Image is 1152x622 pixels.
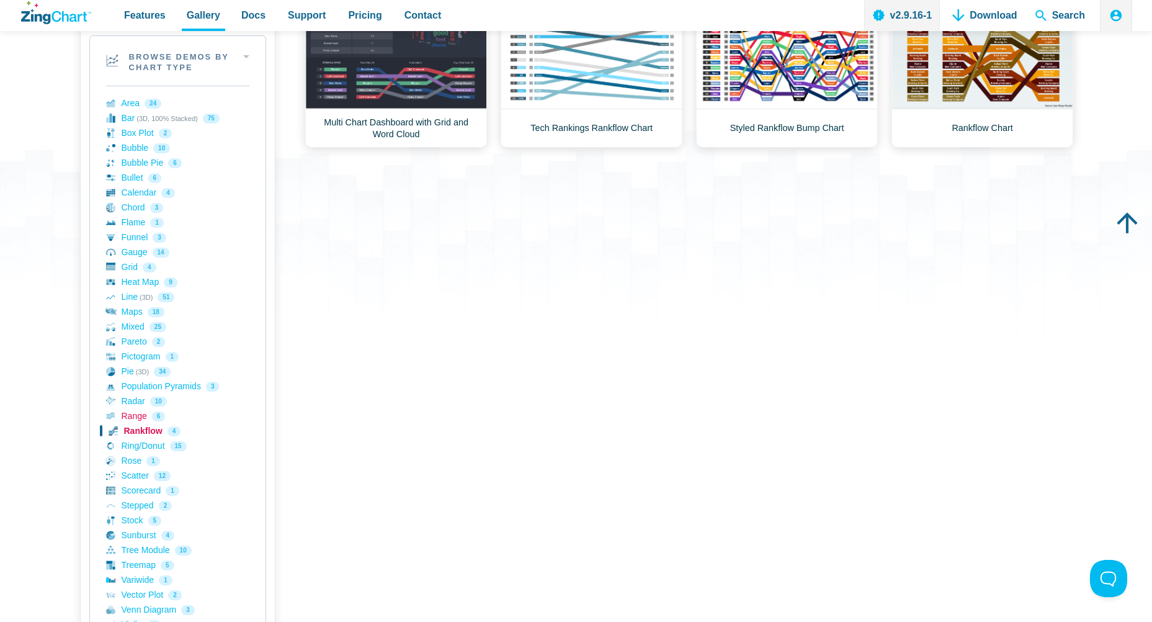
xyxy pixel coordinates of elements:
span: Contact [404,7,442,24]
span: Features [124,7,166,24]
span: Support [288,7,326,24]
a: Multi Chart Dashboard with Grid and Word Cloud [305,6,487,148]
a: ZingChart Logo. Click to return to the homepage [21,1,91,24]
a: Styled Rankflow Bump Chart [696,6,878,148]
iframe: Toggle Customer Support [1090,560,1127,597]
a: Rankflow Chart [891,6,1073,148]
span: Docs [241,7,266,24]
span: Pricing [348,7,382,24]
span: Gallery [187,7,220,24]
h2: Browse Demos By Chart Type [90,36,266,86]
a: Tech Rankings Rankflow Chart [501,6,682,148]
